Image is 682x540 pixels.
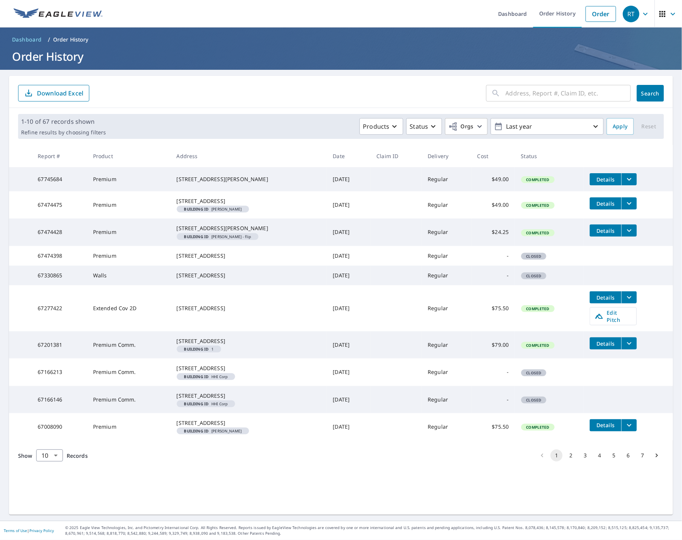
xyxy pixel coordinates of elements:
[65,525,678,536] p: © 2025 Eagle View Technologies, Inc. and Pictometry International Corp. All Rights Reserved. Repo...
[9,34,45,46] a: Dashboard
[184,429,209,433] em: Building ID
[32,413,87,440] td: 67008090
[621,291,637,303] button: filesDropdownBtn-67277422
[177,392,321,400] div: [STREET_ADDRESS]
[522,177,554,182] span: Completed
[590,173,621,185] button: detailsBtn-67745684
[53,36,89,43] p: Order History
[422,218,471,246] td: Regular
[36,449,63,462] div: Show 10 records
[12,36,42,43] span: Dashboard
[32,246,87,266] td: 67474398
[522,306,554,311] span: Completed
[184,235,209,238] em: Building ID
[422,331,471,358] td: Regular
[594,294,617,301] span: Details
[471,386,515,413] td: -
[327,167,370,191] td: [DATE]
[522,370,546,375] span: Closed
[32,285,87,331] td: 67277422
[177,337,321,345] div: [STREET_ADDRESS]
[422,266,471,285] td: Regular
[621,225,637,237] button: filesDropdownBtn-67474428
[637,85,664,102] button: Search
[471,331,515,358] td: $79.00
[184,207,209,211] em: Building ID
[327,358,370,386] td: [DATE]
[327,413,370,440] td: [DATE]
[590,337,621,349] button: detailsBtn-67201381
[522,230,554,235] span: Completed
[590,291,621,303] button: detailsBtn-67277422
[87,386,171,413] td: Premium Comm.
[177,197,321,205] div: [STREET_ADDRESS]
[621,419,637,431] button: filesDropdownBtn-67008090
[595,309,632,323] span: Edit Pitch
[422,167,471,191] td: Regular
[636,449,648,462] button: Go to page 7
[4,528,27,533] a: Terms of Use
[550,449,563,462] button: page 1
[422,191,471,218] td: Regular
[471,266,515,285] td: -
[590,419,621,431] button: detailsBtn-67008090
[621,337,637,349] button: filesDropdownBtn-67201381
[29,528,54,533] a: Privacy Policy
[410,122,428,131] p: Status
[87,145,171,167] th: Product
[515,145,584,167] th: Status
[184,402,209,406] em: Building ID
[87,167,171,191] td: Premium
[87,266,171,285] td: Walls
[586,6,616,22] a: Order
[184,375,209,378] em: Building ID
[87,246,171,266] td: Premium
[471,246,515,266] td: -
[535,449,664,462] nav: pagination navigation
[522,254,546,259] span: Closed
[177,252,321,260] div: [STREET_ADDRESS]
[327,386,370,413] td: [DATE]
[327,191,370,218] td: [DATE]
[594,200,617,207] span: Details
[21,117,106,126] p: 1-10 of 67 records shown
[327,145,370,167] th: Date
[9,34,673,46] nav: breadcrumb
[522,273,546,278] span: Closed
[522,203,554,208] span: Completed
[184,347,209,351] em: Building ID
[471,218,515,246] td: $24.25
[327,246,370,266] td: [DATE]
[32,266,87,285] td: 67330865
[471,285,515,331] td: $75.50
[87,331,171,358] td: Premium Comm.
[590,197,621,209] button: detailsBtn-67474475
[177,175,321,183] div: [STREET_ADDRESS][PERSON_NAME]
[18,85,89,102] button: Download Excel
[87,285,171,331] td: Extended Cov 2D
[177,305,321,312] div: [STREET_ADDRESS]
[32,167,87,191] td: 67745684
[422,413,471,440] td: Regular
[594,422,617,429] span: Details
[471,167,515,191] td: $49.00
[448,122,474,131] span: Orgs
[471,191,515,218] td: $49.00
[471,145,515,167] th: Cost
[67,452,88,459] span: Records
[607,118,634,135] button: Apply
[87,413,171,440] td: Premium
[422,145,471,167] th: Delivery
[594,340,617,347] span: Details
[445,118,488,135] button: Orgs
[18,452,32,459] span: Show
[506,83,631,104] input: Address, Report #, Claim ID, etc.
[87,191,171,218] td: Premium
[180,375,232,378] span: HHI Corp
[608,449,620,462] button: Go to page 5
[36,445,63,466] div: 10
[621,197,637,209] button: filesDropdownBtn-67474475
[177,272,321,279] div: [STREET_ADDRESS]
[471,413,515,440] td: $75.50
[471,358,515,386] td: -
